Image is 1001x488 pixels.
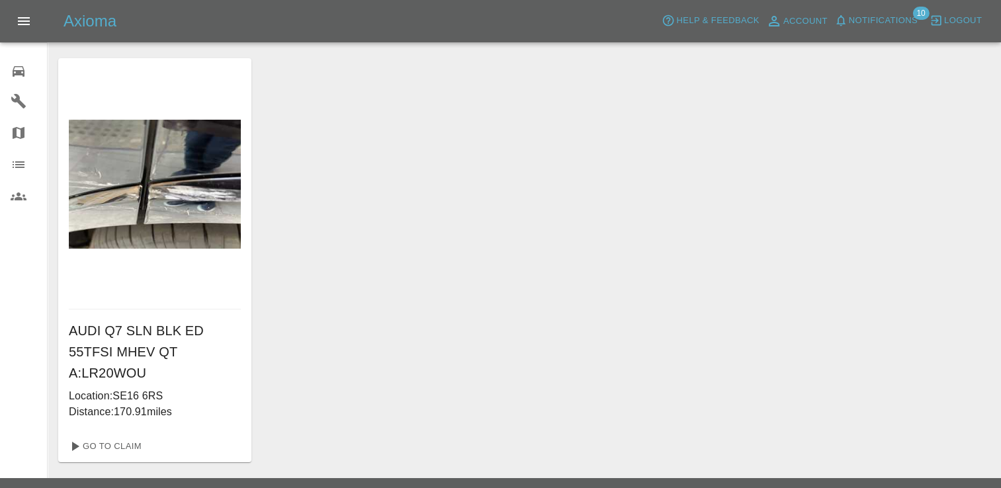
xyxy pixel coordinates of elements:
span: Notifications [849,13,918,28]
p: Distance: 170.91 miles [69,404,241,420]
span: Logout [944,13,982,28]
h5: Axioma [64,11,116,32]
h6: AUDI Q7 SLN BLK ED 55TFSI MHEV QT A : LR20WOU [69,320,241,384]
button: Notifications [831,11,921,31]
a: Account [763,11,831,32]
a: Go To Claim [64,436,145,457]
button: Logout [926,11,985,31]
span: Help & Feedback [676,13,759,28]
span: Account [783,14,828,29]
button: Open drawer [8,5,40,37]
button: Help & Feedback [658,11,762,31]
span: 10 [912,7,929,20]
p: Location: SE16 6RS [69,388,241,404]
